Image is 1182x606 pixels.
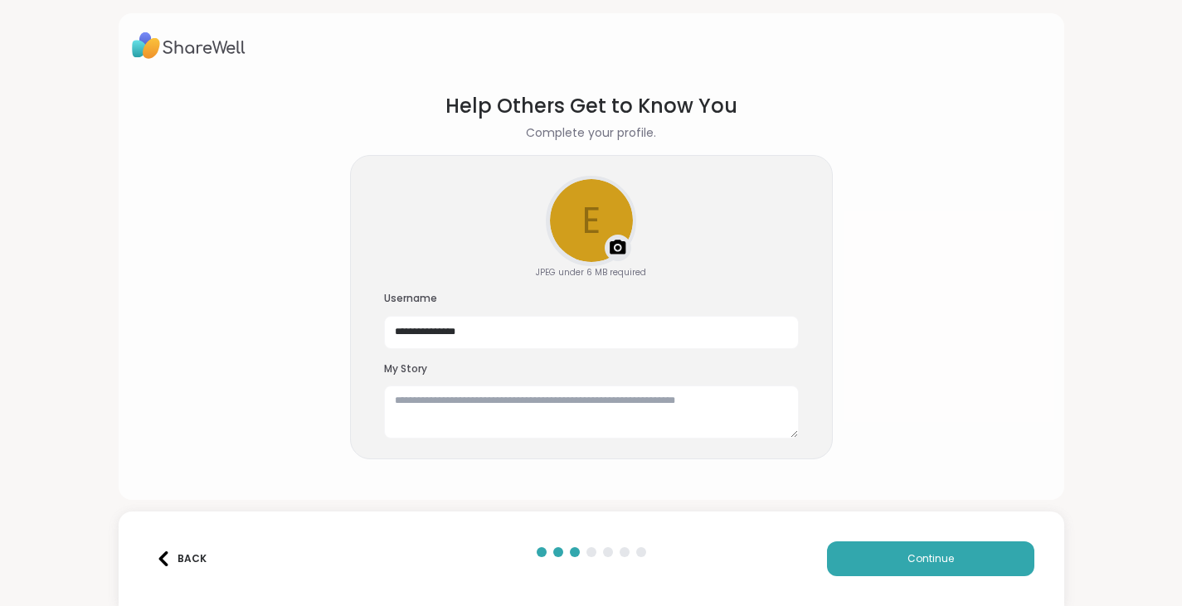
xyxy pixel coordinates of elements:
h3: Username [384,292,799,306]
div: JPEG under 6 MB required [536,266,646,279]
div: Back [156,551,207,566]
span: Continue [907,551,954,566]
h1: Help Others Get to Know You [445,91,737,121]
h2: Complete your profile. [526,124,656,142]
h3: My Story [384,362,799,376]
button: Back [148,541,215,576]
img: ShareWell Logo [132,27,246,65]
button: Continue [827,541,1034,576]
